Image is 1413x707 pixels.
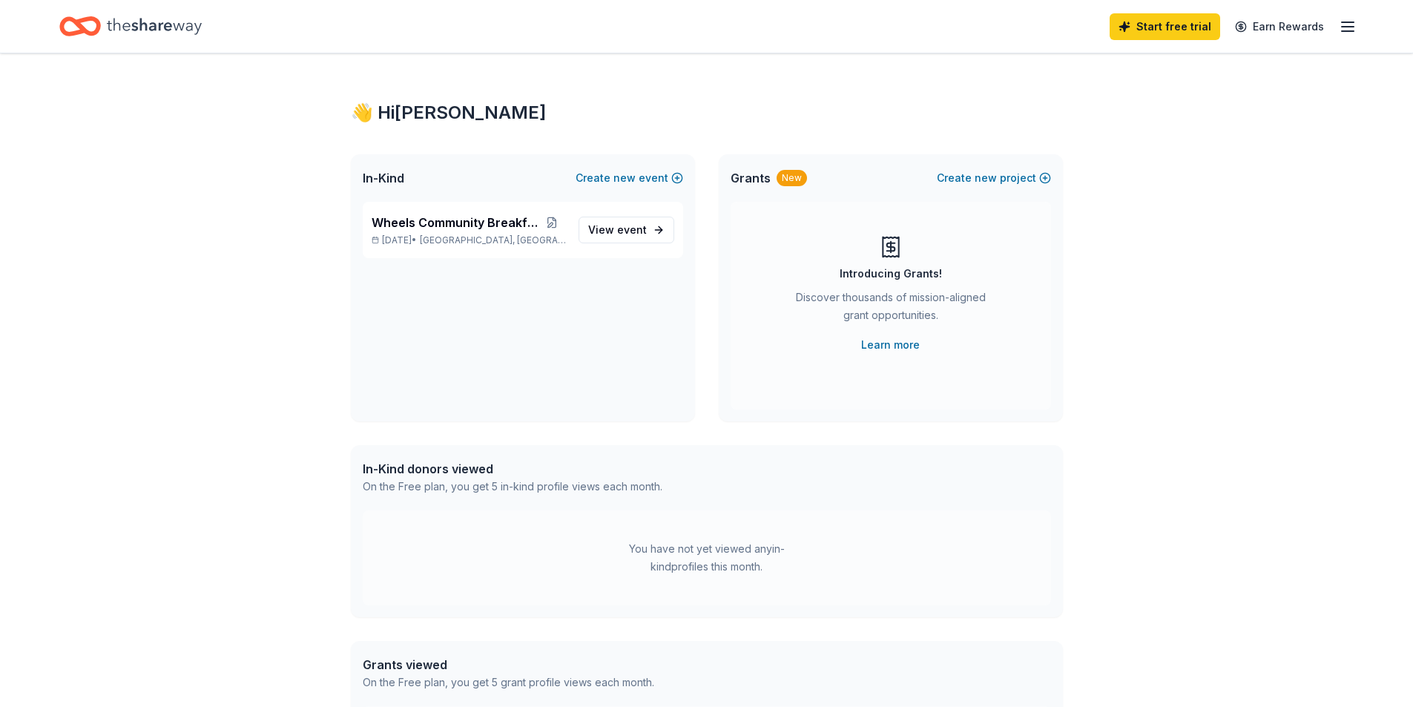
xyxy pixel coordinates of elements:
[790,289,992,330] div: Discover thousands of mission-aligned grant opportunities.
[59,9,202,44] a: Home
[588,221,647,239] span: View
[613,169,636,187] span: new
[614,540,800,576] div: You have not yet viewed any in-kind profiles this month.
[1226,13,1333,40] a: Earn Rewards
[617,223,647,236] span: event
[351,101,1063,125] div: 👋 Hi [PERSON_NAME]
[576,169,683,187] button: Createnewevent
[363,656,654,674] div: Grants viewed
[363,478,662,496] div: On the Free plan, you get 5 in-kind profile views each month.
[363,460,662,478] div: In-Kind donors viewed
[840,265,942,283] div: Introducing Grants!
[861,336,920,354] a: Learn more
[731,169,771,187] span: Grants
[372,214,538,231] span: Wheels Community Breakfast
[420,234,566,246] span: [GEOGRAPHIC_DATA], [GEOGRAPHIC_DATA]
[975,169,997,187] span: new
[937,169,1051,187] button: Createnewproject
[372,234,567,246] p: [DATE] •
[1110,13,1220,40] a: Start free trial
[363,674,654,691] div: On the Free plan, you get 5 grant profile views each month.
[777,170,807,186] div: New
[579,217,674,243] a: View event
[363,169,404,187] span: In-Kind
